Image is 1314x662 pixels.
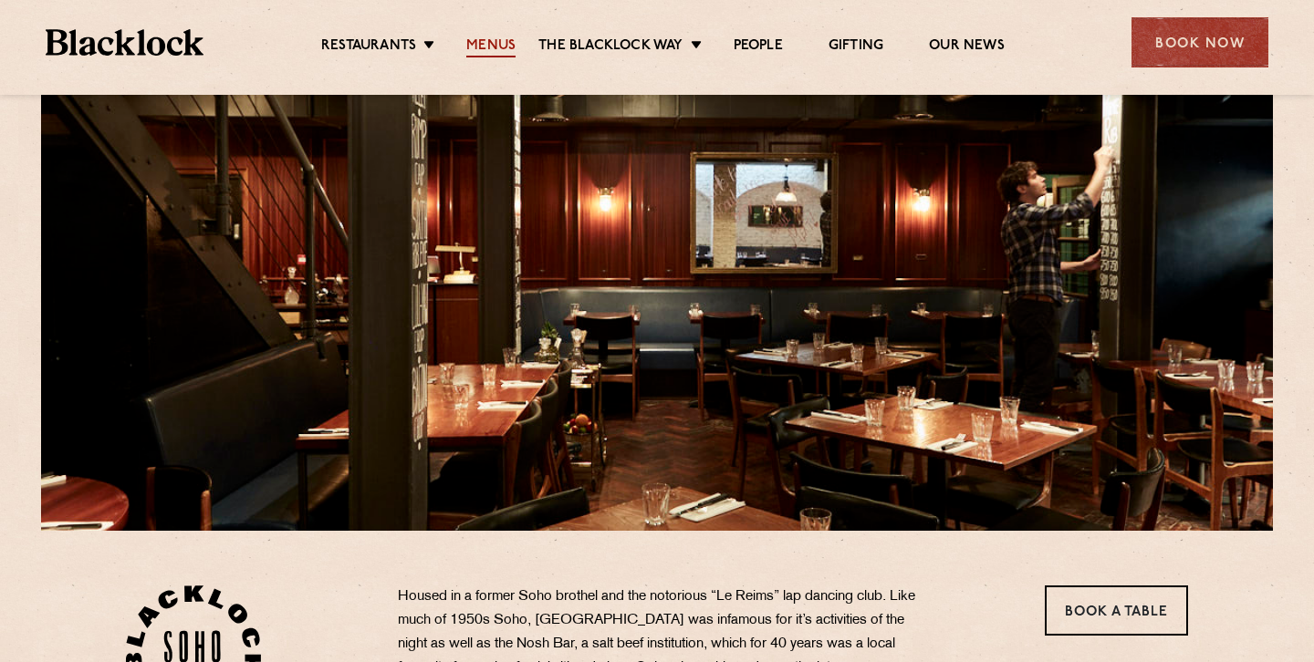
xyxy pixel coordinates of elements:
a: The Blacklock Way [538,37,683,57]
a: Book a Table [1045,585,1188,636]
a: Gifting [829,37,883,57]
div: Book Now [1131,17,1268,67]
a: People [734,37,783,57]
a: Menus [466,37,516,57]
img: BL_Textured_Logo-footer-cropped.svg [46,29,203,56]
a: Restaurants [321,37,416,57]
a: Our News [929,37,1005,57]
